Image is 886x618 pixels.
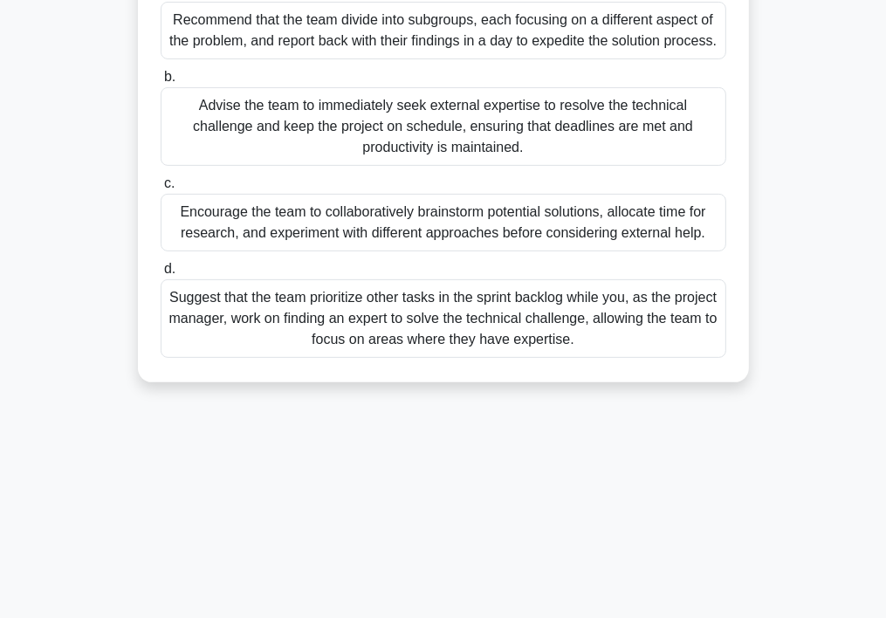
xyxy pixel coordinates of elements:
[161,279,726,358] div: Suggest that the team prioritize other tasks in the sprint backlog while you, as the project mana...
[164,69,175,84] span: b.
[164,175,175,190] span: c.
[161,2,726,59] div: Recommend that the team divide into subgroups, each focusing on a different aspect of the problem...
[161,194,726,251] div: Encourage the team to collaboratively brainstorm potential solutions, allocate time for research,...
[161,87,726,166] div: Advise the team to immediately seek external expertise to resolve the technical challenge and kee...
[164,261,175,276] span: d.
